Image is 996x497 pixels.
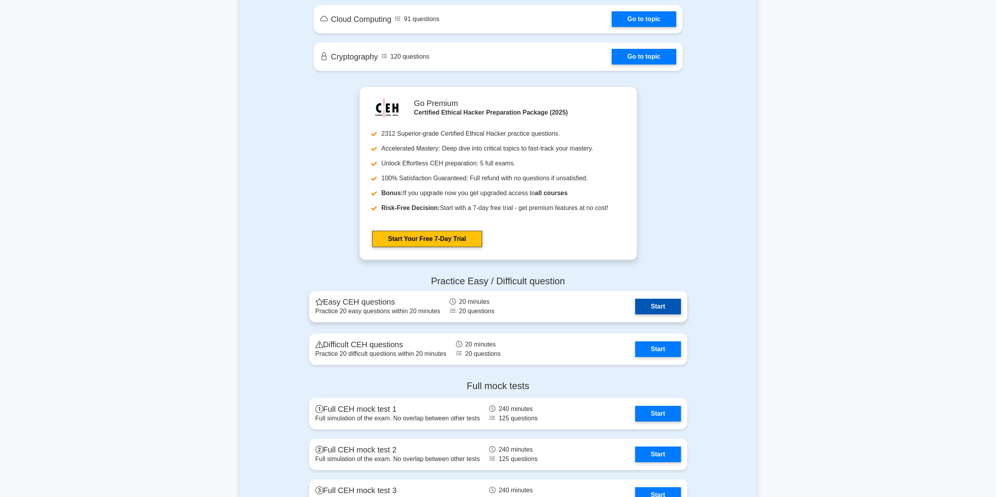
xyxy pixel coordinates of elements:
[309,380,687,392] h4: Full mock tests
[635,406,681,422] a: Start
[372,231,482,247] a: Start Your Free 7-Day Trial
[612,11,676,27] a: Go to topic
[635,341,681,357] a: Start
[635,447,681,462] a: Start
[309,276,687,287] h4: Practice Easy / Difficult question
[635,299,681,314] a: Start
[612,49,676,65] a: Go to topic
